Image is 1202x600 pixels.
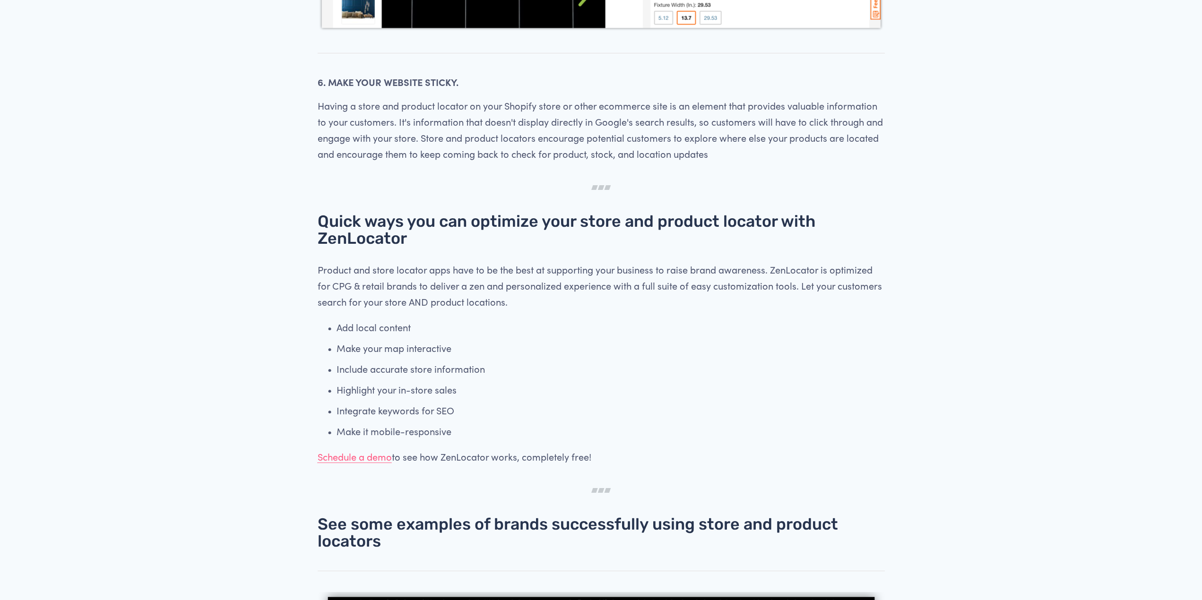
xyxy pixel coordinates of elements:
[318,213,885,247] h2: Quick ways you can optimize your store and product locator with ZenLocator
[318,98,885,162] p: Having a store and product locator on your Shopify store or other ecommerce site is an element th...
[337,403,885,419] p: Integrate keywords for SEO
[318,262,885,310] p: Product and store locator apps have to be the best at supporting your business to raise brand awa...
[318,516,885,549] h2: See some examples of brands successfully using store and product locators
[337,423,885,439] p: Make it mobile-responsive
[337,319,885,335] p: Add local content
[337,361,885,377] p: Include accurate store information
[318,449,885,465] p: to see how ZenLocator works, completely free!
[318,76,458,88] strong: 6. MAKE YOUR WEBSITE STICKY.
[337,340,885,356] p: Make your map interactive
[318,450,392,463] a: Schedule a demo
[337,382,885,398] p: Highlight your in-store sales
